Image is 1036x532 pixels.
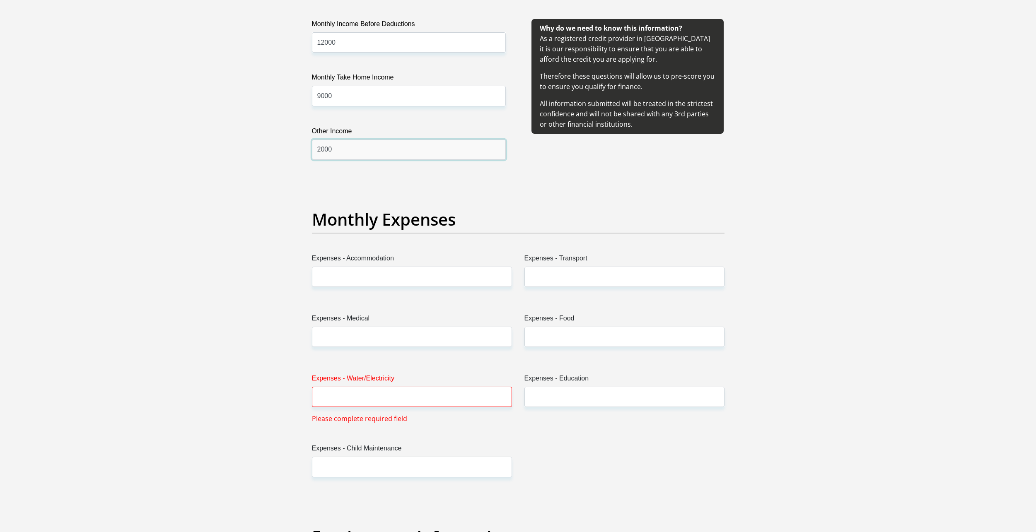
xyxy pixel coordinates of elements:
[312,209,724,229] h2: Monthly Expenses
[524,387,724,407] input: Expenses - Education
[312,313,512,327] label: Expenses - Medical
[312,414,407,424] span: Please complete required field
[312,327,512,347] input: Expenses - Medical
[524,253,724,267] label: Expenses - Transport
[312,443,512,457] label: Expenses - Child Maintenance
[312,19,506,32] label: Monthly Income Before Deductions
[524,373,724,387] label: Expenses - Education
[312,387,512,407] input: Expenses - Water/Electricity
[540,24,682,33] b: Why do we need to know this information?
[524,327,724,347] input: Expenses - Food
[312,373,512,387] label: Expenses - Water/Electricity
[312,140,506,160] input: Other Income
[540,24,715,129] span: As a registered credit provider in [GEOGRAPHIC_DATA] it is our responsibility to ensure that you ...
[312,267,512,287] input: Expenses - Accommodation
[312,457,512,477] input: Expenses - Child Maintenance
[312,253,512,267] label: Expenses - Accommodation
[524,313,724,327] label: Expenses - Food
[312,86,506,106] input: Monthly Take Home Income
[524,267,724,287] input: Expenses - Transport
[312,32,506,53] input: Monthly Income Before Deductions
[312,126,506,140] label: Other Income
[312,72,506,86] label: Monthly Take Home Income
